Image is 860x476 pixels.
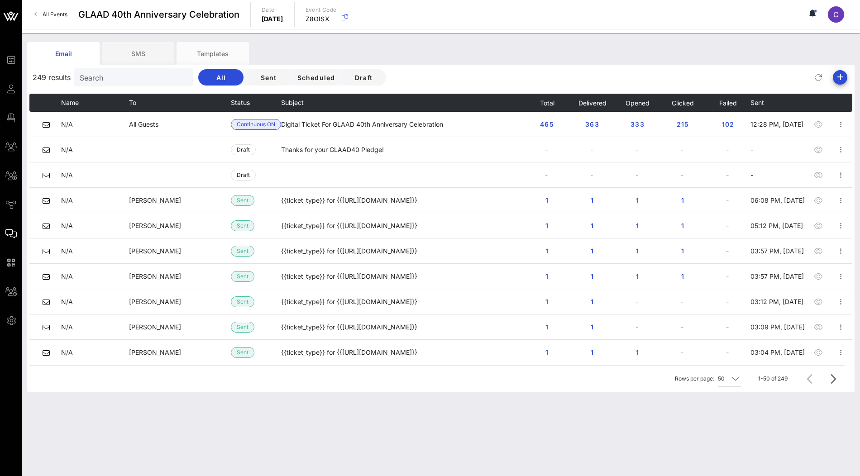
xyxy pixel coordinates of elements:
[129,222,181,229] span: [PERSON_NAME]
[237,119,275,129] span: Continuous ON
[129,247,181,255] span: [PERSON_NAME]
[129,298,181,305] span: [PERSON_NAME]
[569,94,615,112] th: Delivered
[705,94,750,112] th: Failed
[43,248,50,255] i: email
[262,5,283,14] p: Date
[540,272,554,280] span: 1
[61,272,73,280] span: N/A
[61,348,73,356] span: N/A
[625,94,650,112] button: Opened
[585,120,599,128] span: 363
[719,94,737,112] button: Failed
[668,116,697,133] button: 215
[721,120,735,128] span: 102
[129,94,231,112] th: To
[43,299,50,306] i: email
[237,170,250,180] span: Draft
[578,319,607,335] button: 1
[623,344,652,361] button: 1
[129,196,181,204] span: [PERSON_NAME]
[578,344,607,361] button: 1
[623,218,652,234] button: 1
[532,192,561,209] button: 1
[231,94,281,112] th: Status
[578,294,607,310] button: 1
[524,94,569,112] th: Total
[281,112,524,137] td: Digital Ticket For GLAAD 40th Anniversary Celebration
[237,221,248,231] span: Sent
[585,348,599,356] span: 1
[623,243,652,259] button: 1
[750,99,764,106] span: Sent
[750,94,807,112] th: Sent
[237,246,248,256] span: Sent
[205,74,236,81] span: All
[33,72,71,83] span: 249 results
[668,243,697,259] button: 1
[281,188,524,213] td: {{ticket_type}} for {{[URL][DOMAIN_NAME]}}
[630,348,645,356] span: 1
[578,268,607,285] button: 1
[532,243,561,259] button: 1
[293,69,339,86] button: Scheduled
[296,74,335,81] span: Scheduled
[237,322,248,332] span: Sent
[43,147,50,154] i: email
[129,99,136,106] span: To
[43,172,50,179] i: email
[539,99,554,107] span: Total
[129,272,181,280] span: [PERSON_NAME]
[585,196,599,204] span: 1
[578,218,607,234] button: 1
[671,99,694,107] span: Clicked
[540,323,554,331] span: 1
[43,324,50,331] i: email
[675,222,690,229] span: 1
[828,6,844,23] div: C
[825,371,841,387] button: Next page
[578,94,606,112] button: Delivered
[198,69,244,86] button: All
[625,99,650,107] span: Opened
[306,14,337,24] p: Z8OISX
[281,99,304,106] span: Subject
[758,375,788,383] div: 1-50 of 249
[237,347,248,357] span: Sent
[713,116,742,133] button: 102
[532,116,561,133] button: 465
[253,74,284,81] span: Sent
[61,120,73,128] span: N/A
[750,120,803,128] span: 12:28 PM, [DATE]
[623,192,652,209] button: 1
[660,94,705,112] th: Clicked
[750,196,805,204] span: 06:08 PM, [DATE]
[237,195,248,205] span: Sent
[129,348,181,356] span: [PERSON_NAME]
[43,223,50,230] i: email
[246,69,291,86] button: Sent
[630,247,645,255] span: 1
[718,371,741,386] div: 50Rows per page:
[750,146,753,153] span: -
[281,94,524,112] th: Subject
[578,243,607,259] button: 1
[833,10,839,19] span: C
[578,116,607,133] button: 363
[532,344,561,361] button: 1
[540,247,554,255] span: 1
[539,94,554,112] button: Total
[129,120,158,128] span: All Guests
[750,171,753,179] span: -
[281,340,524,365] td: {{ticket_type}} for {{[URL][DOMAIN_NAME]}}
[341,69,386,86] button: Draft
[237,145,250,155] span: Draft
[262,14,283,24] p: [DATE]
[668,192,697,209] button: 1
[585,298,599,305] span: 1
[719,99,737,107] span: Failed
[675,120,690,128] span: 215
[281,289,524,314] td: {{ticket_type}} for {{[URL][DOMAIN_NAME]}}
[630,272,645,280] span: 1
[43,349,50,357] i: email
